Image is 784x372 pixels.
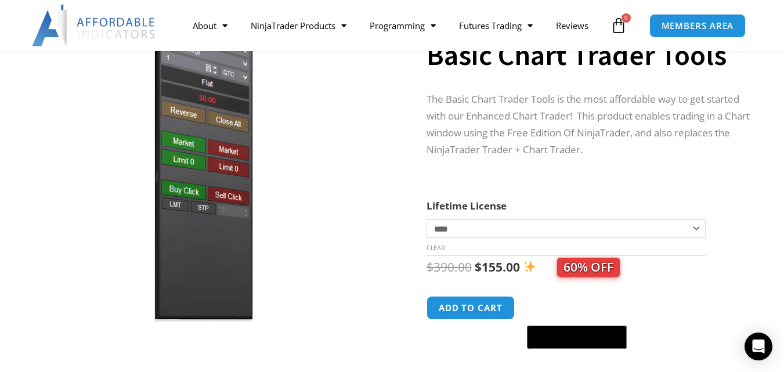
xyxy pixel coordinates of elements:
[593,9,644,42] a: 0
[662,21,734,30] span: MEMBERS AREA
[523,261,536,273] img: ✨
[239,12,358,39] a: NinjaTrader Products
[527,326,627,349] button: Buy with GPay
[427,296,515,320] button: Add to cart
[181,12,608,39] nav: Menu
[525,294,629,322] iframe: Secure express checkout frame
[427,199,507,212] label: Lifetime License
[427,244,445,252] a: Clear options
[17,8,390,328] img: BasicTools
[358,12,447,39] a: Programming
[649,14,746,38] a: MEMBERS AREA
[475,259,482,275] span: $
[32,5,157,46] img: LogoAI | Affordable Indicators – NinjaTrader
[427,356,755,366] iframe: PayPal Message 1
[447,12,544,39] a: Futures Trading
[427,91,755,158] p: The Basic Chart Trader Tools is the most affordable way to get started with our Enhanced Chart Tr...
[427,259,472,275] bdi: 390.00
[622,13,631,23] span: 0
[557,258,620,277] span: 60% OFF
[427,259,433,275] span: $
[544,12,600,39] a: Reviews
[745,333,772,360] div: Open Intercom Messenger
[181,12,239,39] a: About
[427,35,755,75] h1: Basic Chart Trader Tools
[475,259,520,275] bdi: 155.00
